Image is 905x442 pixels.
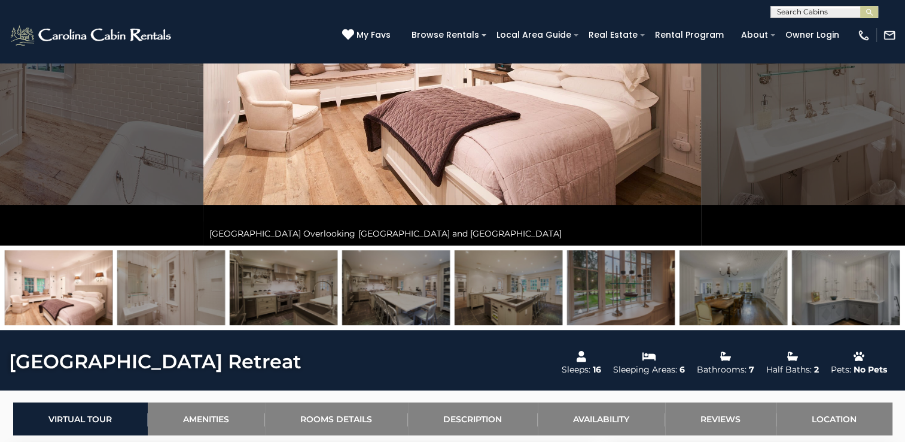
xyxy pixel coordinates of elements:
img: 166977937 [230,250,337,325]
a: My Favs [342,29,394,42]
img: 166977969 [117,250,225,325]
a: Amenities [148,402,265,435]
img: 166977936 [342,250,450,325]
a: Owner Login [779,26,845,44]
img: 166977939 [455,250,562,325]
a: Browse Rentals [406,26,485,44]
span: My Favs [356,29,391,41]
a: Real Estate [583,26,644,44]
a: Rooms Details [265,402,408,435]
div: [GEOGRAPHIC_DATA] Overlooking [GEOGRAPHIC_DATA] and [GEOGRAPHIC_DATA] [203,222,701,246]
img: phone-regular-white.png [857,29,870,42]
img: 167200960 [679,250,787,325]
a: Local Area Guide [490,26,577,44]
img: White-1-2.png [9,23,175,47]
img: 166977966 [567,250,675,325]
img: mail-regular-white.png [883,29,896,42]
a: Location [776,402,892,435]
a: Availability [538,402,665,435]
a: Virtual Tour [13,402,148,435]
img: 167200965 [792,250,900,325]
a: Reviews [665,402,776,435]
a: Description [408,402,538,435]
a: About [735,26,774,44]
a: Rental Program [649,26,730,44]
img: 166977968 [5,250,112,325]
